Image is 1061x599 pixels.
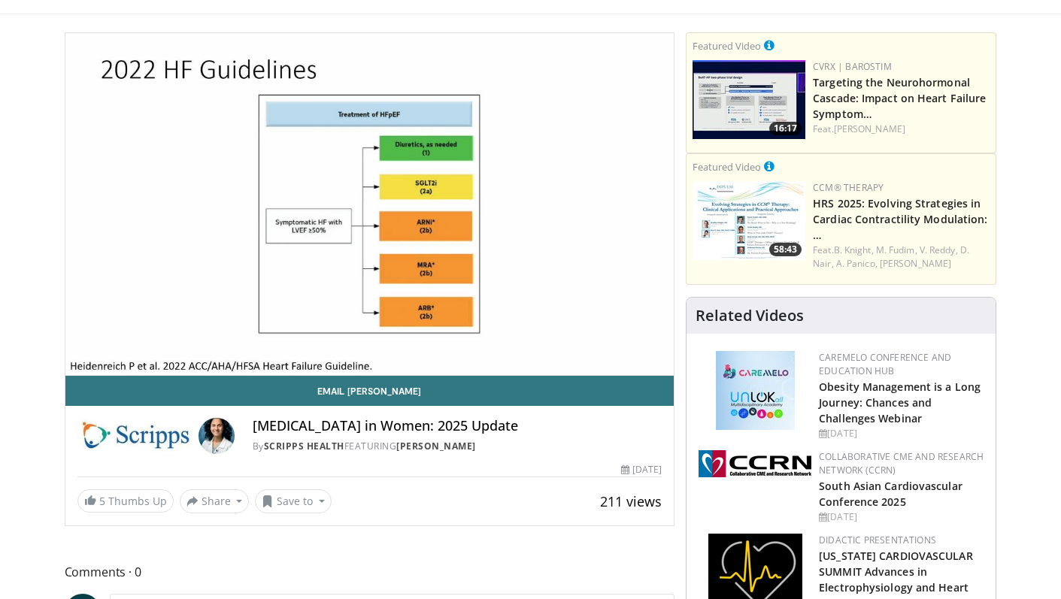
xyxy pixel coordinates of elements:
a: [PERSON_NAME] [834,123,905,135]
img: a04ee3ba-8487-4636-b0fb-5e8d268f3737.png.150x105_q85_autocrop_double_scale_upscale_version-0.2.png [699,450,811,477]
div: [DATE] [621,463,662,476]
span: 58:43 [769,243,802,256]
button: Save to [255,489,332,513]
a: V. Reddy, [920,244,958,256]
a: [PERSON_NAME] [396,440,476,452]
div: Feat. [813,123,990,136]
img: Avatar [199,418,235,454]
a: Email [PERSON_NAME] [65,376,674,406]
div: [DATE] [819,510,984,524]
a: South Asian Cardiovascular Conference 2025 [819,479,962,509]
img: 3f694bbe-f46e-4e2a-ab7b-fff0935bbb6c.150x105_q85_crop-smart_upscale.jpg [693,181,805,260]
div: Feat. [813,244,990,271]
span: 211 views [600,492,662,510]
a: CaReMeLO Conference and Education Hub [819,351,951,377]
a: [PERSON_NAME] [880,257,951,270]
a: 16:17 [693,60,805,139]
div: [DATE] [819,427,984,440]
span: 16:17 [769,122,802,135]
img: Scripps Health [77,418,192,454]
div: By FEATURING [253,440,662,453]
a: CVRx | Barostim [813,60,892,73]
a: 58:43 [693,181,805,260]
button: Share [180,489,250,513]
h4: [MEDICAL_DATA] in Women: 2025 Update [253,418,662,434]
a: B. Knight, [834,244,874,256]
a: Obesity Management is a Long Journey: Chances and Challenges Webinar [819,380,981,425]
a: Scripps Health [264,440,344,452]
h4: Related Videos [696,307,804,325]
video-js: Video Player [65,33,674,376]
span: Comments 0 [65,562,675,582]
img: f3314642-f119-4bcb-83d2-db4b1a91d31e.150x105_q85_crop-smart_upscale.jpg [693,60,805,139]
small: Featured Video [693,160,761,174]
a: Targeting the Neurohormonal Cascade: Impact on Heart Failure Symptom… [813,75,986,121]
small: Featured Video [693,39,761,53]
a: M. Fudim, [876,244,917,256]
a: 5 Thumbs Up [77,489,174,513]
span: 5 [99,494,105,508]
a: Collaborative CME and Research Network (CCRN) [819,450,984,476]
a: D. Nair, [813,244,969,270]
a: A. Panico, [836,257,878,270]
a: HRS 2025: Evolving Strategies in Cardiac Contractility Modulation: … [813,196,987,242]
img: 45df64a9-a6de-482c-8a90-ada250f7980c.png.150x105_q85_autocrop_double_scale_upscale_version-0.2.jpg [716,351,795,430]
a: CCM® Therapy [813,181,884,194]
div: Didactic Presentations [819,534,984,547]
